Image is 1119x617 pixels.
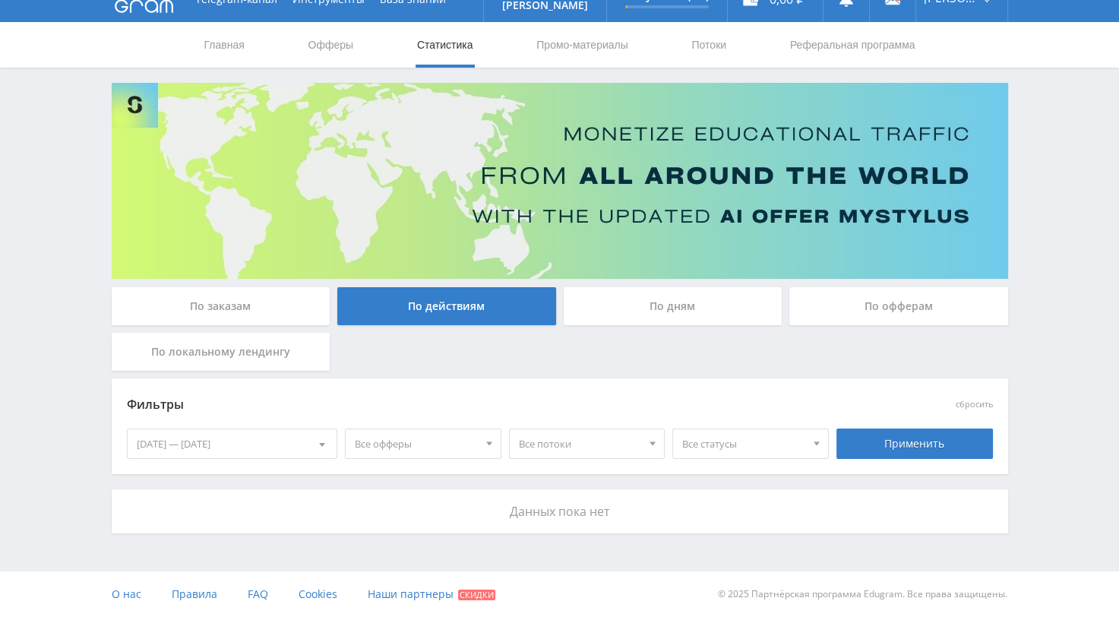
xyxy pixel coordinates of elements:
[682,429,805,458] span: Все статусы
[458,590,495,600] span: Скидки
[519,429,642,458] span: Все потоки
[355,429,478,458] span: Все офферы
[567,571,1007,617] div: © 2025 Партнёрская программа Edugram. Все права защищены.
[112,83,1008,279] img: Banner
[836,429,993,459] div: Применить
[128,429,337,458] div: [DATE] — [DATE]
[690,22,728,68] a: Потоки
[337,287,556,325] div: По действиям
[172,571,217,617] a: Правила
[127,394,775,416] div: Фильтры
[368,571,495,617] a: Наши партнеры Скидки
[416,22,475,68] a: Статистика
[112,287,330,325] div: По заказам
[203,22,246,68] a: Главная
[299,571,337,617] a: Cookies
[368,587,454,601] span: Наши партнеры
[307,22,356,68] a: Офферы
[127,505,993,518] p: Данных пока нет
[789,287,1008,325] div: По офферам
[789,22,917,68] a: Реферальная программа
[564,287,782,325] div: По дням
[112,571,141,617] a: О нас
[112,333,330,371] div: По локальному лендингу
[172,587,217,601] span: Правила
[112,587,141,601] span: О нас
[248,571,268,617] a: FAQ
[248,587,268,601] span: FAQ
[956,400,993,410] button: сбросить
[535,22,629,68] a: Промо-материалы
[299,587,337,601] span: Cookies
